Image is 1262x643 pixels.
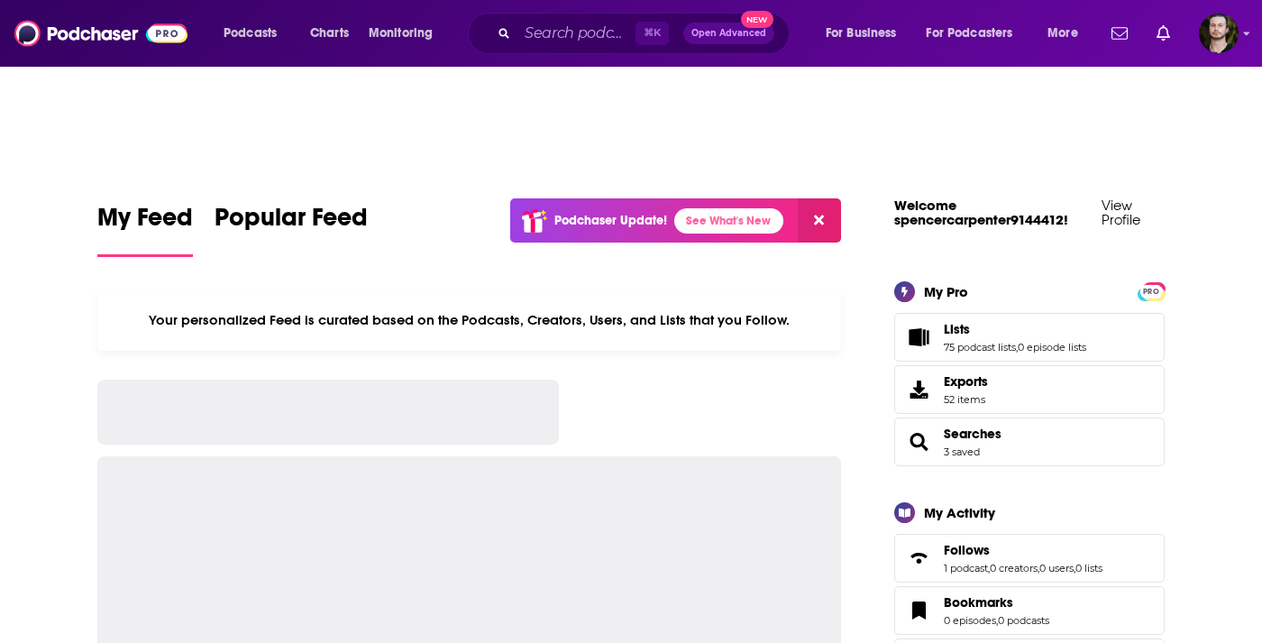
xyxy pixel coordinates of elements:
span: Open Advanced [691,29,766,38]
a: Searches [944,426,1001,442]
span: Lists [894,313,1165,362]
a: 75 podcast lists [944,341,1016,354]
span: Popular Feed [215,202,368,243]
a: Lists [901,325,937,350]
span: Exports [944,373,988,390]
button: open menu [356,19,456,48]
button: Open AdvancedNew [683,23,774,44]
a: Bookmarks [901,598,937,623]
a: 0 creators [990,562,1038,574]
a: Charts [298,19,360,48]
span: Follows [894,534,1165,583]
div: My Activity [924,504,995,521]
button: open menu [211,19,300,48]
a: Lists [944,321,1086,337]
img: User Profile [1199,14,1239,53]
button: open menu [813,19,919,48]
button: open menu [1035,19,1101,48]
a: Show notifications dropdown [1104,18,1135,49]
span: Monitoring [369,21,433,46]
span: Podcasts [224,21,277,46]
span: , [1038,562,1039,574]
a: Searches [901,429,937,455]
span: For Podcasters [926,21,1012,46]
a: 0 episodes [944,614,996,627]
input: Search podcasts, credits, & more... [517,19,636,48]
a: 0 episode lists [1018,341,1086,354]
a: Popular Feed [215,202,368,257]
a: 0 podcasts [998,614,1049,627]
a: PRO [1140,283,1162,297]
div: My Pro [924,283,968,300]
a: Follows [944,542,1102,558]
a: See What's New [674,208,783,234]
a: Follows [901,546,937,571]
span: , [1074,562,1075,574]
span: New [741,11,773,28]
span: Bookmarks [894,586,1165,635]
a: Exports [894,365,1165,414]
span: , [988,562,990,574]
a: Show notifications dropdown [1149,18,1177,49]
a: 1 podcast [944,562,988,574]
div: Search podcasts, credits, & more... [485,13,807,54]
button: open menu [915,19,1039,48]
img: Podchaser - Follow, Share and Rate Podcasts [14,16,187,51]
span: , [996,614,998,627]
span: My Feed [97,202,193,243]
a: My Feed [97,202,193,257]
span: Lists [944,321,970,337]
a: 3 saved [944,446,980,458]
span: More [1047,21,1078,46]
a: Welcome spencercarpenter9144412! [894,197,1068,228]
a: 0 lists [1075,562,1102,574]
span: ⌘ K [636,22,669,45]
span: Charts [310,21,349,46]
span: PRO [1140,285,1162,299]
span: Searches [894,418,1165,466]
div: Your personalized Feed is curated based on the Podcasts, Creators, Users, and Lists that you Follow. [97,289,841,351]
a: View Profile [1102,197,1140,228]
a: Bookmarks [944,594,1049,611]
a: 0 users [1039,562,1074,574]
span: Bookmarks [944,594,1013,611]
span: 52 items [944,393,988,406]
span: Follows [944,542,990,558]
button: Show profile menu [1199,14,1239,53]
span: Exports [901,377,937,402]
span: , [1016,341,1018,354]
span: For Business [826,21,897,46]
p: Podchaser Update! [554,213,667,228]
span: Logged in as OutlierAudio [1199,14,1239,53]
